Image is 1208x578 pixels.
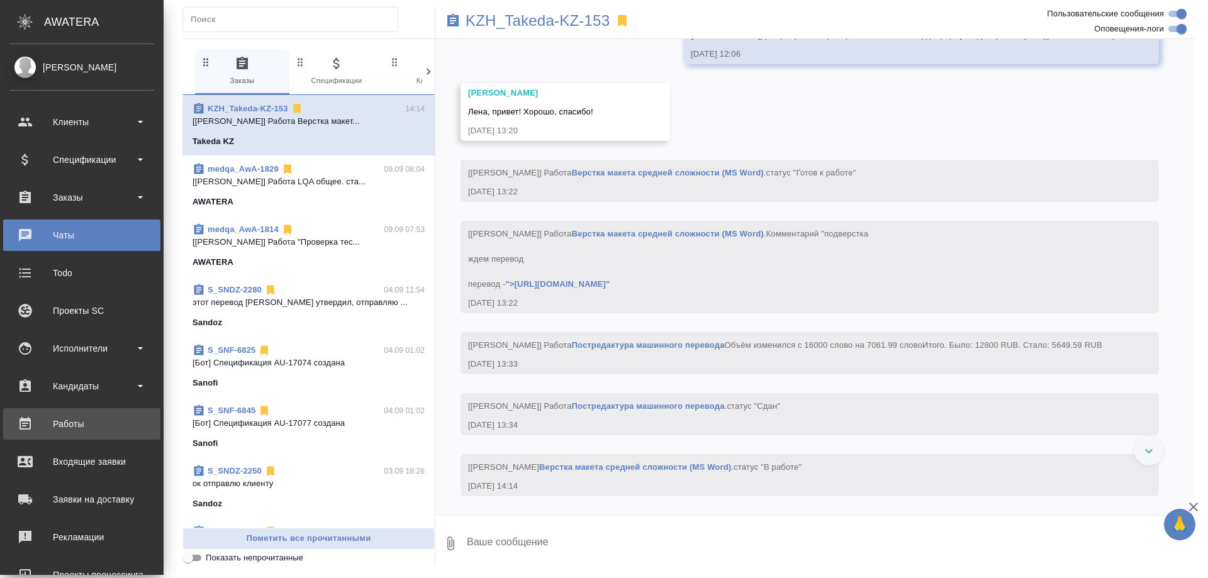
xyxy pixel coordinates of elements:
span: [[PERSON_NAME]] Работа . [468,168,856,177]
a: Работы [3,408,160,440]
span: Заказы [200,56,284,87]
div: [DATE] 13:22 [468,297,1115,309]
a: Верстка макета средней сложности (MS Word) [571,229,763,238]
svg: Отписаться [258,344,271,357]
button: Пометить все прочитанными [182,528,435,550]
div: S_SNDZ-228004.09 11:54этот перевод [PERSON_NAME] утвердил, отправляю ...Sandoz [182,276,435,336]
p: AWATERA [193,196,233,208]
button: 🙏 [1164,509,1195,540]
p: 14:14 [405,103,425,115]
p: этот перевод [PERSON_NAME] утвердил, отправляю ... [193,296,425,309]
a: Постредактура машинного перевода [571,401,724,411]
p: AWATERA [193,256,233,269]
div: Рекламации [9,528,154,547]
div: [DATE] 13:33 [468,358,1115,370]
div: Исполнители [9,339,154,358]
div: Чаты [9,226,154,245]
div: KZH_Takeda-KZ-15314:14[[PERSON_NAME]] Работа Верстка макет...Takeda KZ [182,95,435,155]
p: KZH_Takeda-KZ-153 [466,14,610,27]
a: Заявки на доставку [3,484,160,515]
span: [[PERSON_NAME]] Работа . [468,401,780,411]
p: Sanofi [193,377,218,389]
input: Поиск [191,11,398,28]
div: [DATE] 14:14 [468,480,1115,492]
a: Проекты SC [3,295,160,326]
p: 04.09 11:54 [384,284,425,296]
a: Верстка макета средней сложности (MS Word) [571,168,763,177]
div: Входящие заявки [9,452,154,471]
span: Итого. Было: 12800 RUB. Стало: 5649.59 RUB [922,340,1102,350]
a: S_SNDZ-2250 [208,466,262,475]
p: 01.09 19:54 [384,525,425,538]
a: Чаты [3,220,160,251]
p: 09.09 07:53 [384,223,425,236]
a: KZH_Takeda-KZ-153 [208,104,288,113]
p: Sanofi [193,437,218,450]
a: S_SNF-6825 [208,345,255,355]
div: Заказы [9,188,154,207]
div: Todo [9,264,154,282]
p: 04.09 01:02 [384,344,425,357]
div: [DATE] 13:22 [468,186,1115,198]
span: Комментарий "подверстка ждем перевод перевод - [468,229,868,289]
svg: Отписаться [264,525,277,538]
a: Верстка макета средней сложности (MS Word) [539,462,731,472]
a: medqa_AwA-1829 [208,164,279,174]
svg: Отписаться [291,103,303,115]
div: medqa_AwA-182909.09 08:04[[PERSON_NAME]] Работа LQA общее. ста...AWATERA [182,155,435,216]
span: [[PERSON_NAME] . [468,462,802,472]
p: ок отправлю клиенту [193,477,425,490]
p: 09.09 08:04 [384,163,425,175]
div: Спецификации [9,150,154,169]
svg: Отписаться [258,404,271,417]
p: Takeda KZ [193,135,234,148]
svg: Зажми и перетащи, чтобы поменять порядок вкладок [389,56,401,68]
div: Кандидаты [9,377,154,396]
p: [Бот] Спецификация AU-17077 создана [193,417,425,430]
span: статус "Сдан" [727,401,780,411]
a: Постредактура машинного перевода [571,340,724,350]
div: [DATE] 13:34 [468,419,1115,431]
div: Работы [9,414,154,433]
p: [[PERSON_NAME]] Работа LQA общее. ста... [193,175,425,188]
span: Пользовательские сообщения [1047,8,1164,20]
span: Спецификации [294,56,379,87]
span: Пометить все прочитанными [189,531,428,546]
div: AWATERA [44,9,164,35]
p: 04.09 01:02 [384,404,425,417]
a: medqa_AwA-1814 [208,225,279,234]
div: Заявки на доставку [9,490,154,509]
a: S_SNDZ-2260 [208,526,262,536]
p: 03.09 18:26 [384,465,425,477]
svg: Зажми и перетащи, чтобы поменять порядок вкладок [294,56,306,68]
a: S_SNDZ-2280 [208,285,262,294]
span: статус "В работе" [734,462,802,472]
p: [[PERSON_NAME]] Работа "Проверка тес... [193,236,425,248]
div: S_SNF-682504.09 01:02[Бот] Спецификация AU-17074 созданаSanofi [182,336,435,397]
a: Todo [3,257,160,289]
div: Клиенты [9,113,154,131]
p: Sandoz [193,497,222,510]
span: Оповещения-логи [1094,23,1164,35]
span: Клиенты [389,56,473,87]
span: статус "Готов к работе" [766,168,856,177]
a: ">[URL][DOMAIN_NAME]" [506,279,610,289]
p: [[PERSON_NAME]] Работа Верстка макет... [193,115,425,128]
span: Показать непрочитанные [206,552,303,564]
p: [Бот] Спецификация AU-17074 создана [193,357,425,369]
svg: Зажми и перетащи, чтобы поменять порядок вкладок [200,56,212,68]
a: Рекламации [3,521,160,553]
span: [[PERSON_NAME]] Работа Объём изменился с 16000 слово на 7061.99 слово [468,340,1102,350]
svg: Отписаться [281,163,294,175]
span: 🙏 [1169,511,1190,538]
span: Лена, привет! Хорошо, спасибо! [468,107,593,116]
div: [DATE] 13:20 [468,125,626,137]
div: [DATE] 12:06 [691,48,1115,60]
div: S_SNDZ-226001.09 19:54[[PERSON_NAME]] Статус заказа изменен н...Sandoz [182,518,435,578]
span: [[PERSON_NAME]] Работа . [468,229,868,289]
div: S_SNF-684504.09 01:02[Бот] Спецификация AU-17077 созданаSanofi [182,397,435,457]
p: Sandoz [193,316,222,329]
svg: Отписаться [264,284,277,296]
div: [PERSON_NAME] [468,87,626,99]
div: medqa_AwA-181409.09 07:53[[PERSON_NAME]] Работа "Проверка тес...AWATERA [182,216,435,276]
